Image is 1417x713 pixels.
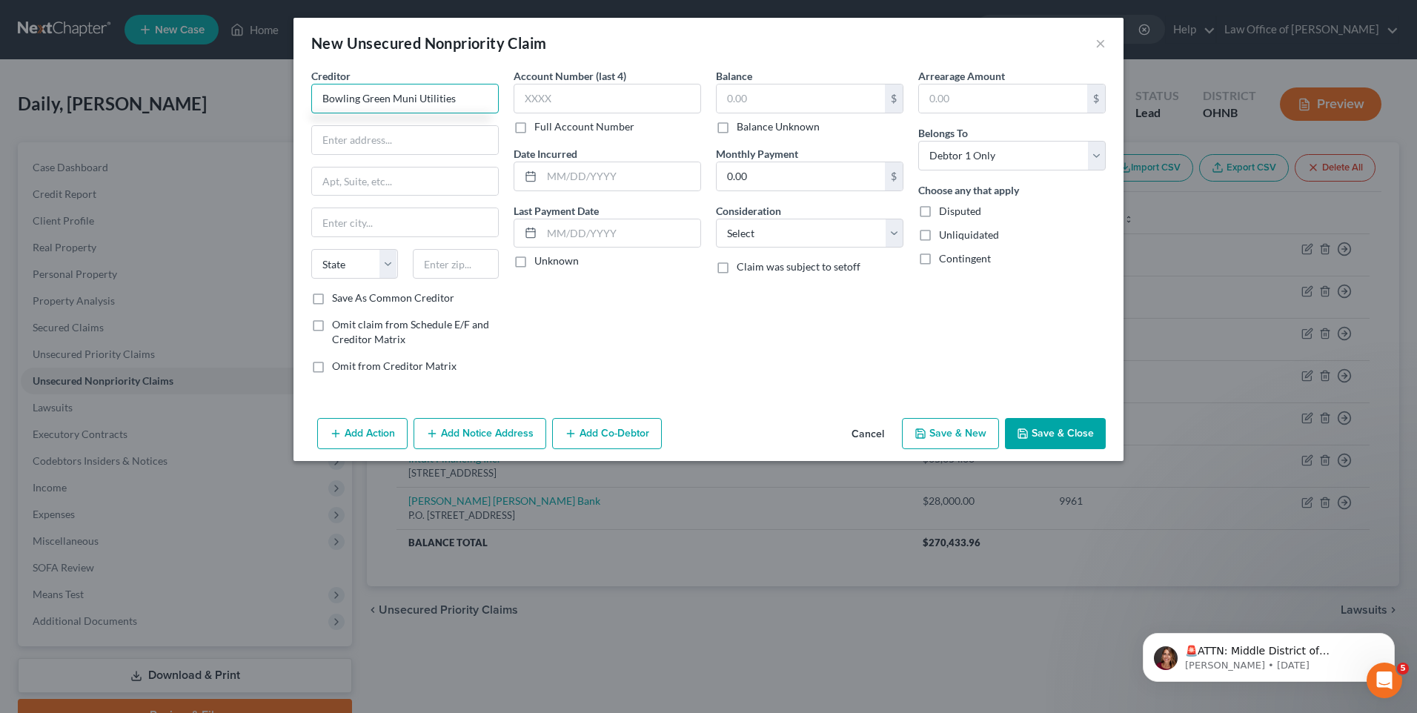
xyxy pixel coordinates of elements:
button: Add Co-Debtor [552,418,662,449]
input: 0.00 [919,84,1087,113]
input: Search creditor by name... [311,84,499,113]
input: MM/DD/YYYY [542,219,700,248]
label: Account Number (last 4) [514,68,626,84]
input: 0.00 [717,162,885,190]
iframe: Intercom live chat [1367,663,1402,698]
label: Monthly Payment [716,146,798,162]
input: Enter city... [312,208,498,236]
span: Creditor [311,70,351,82]
span: Omit from Creditor Matrix [332,359,457,372]
span: Claim was subject to setoff [737,260,860,273]
label: Balance [716,68,752,84]
span: 5 [1397,663,1409,674]
input: Enter address... [312,126,498,154]
div: $ [1087,84,1105,113]
div: $ [885,84,903,113]
label: Unknown [534,253,579,268]
span: Disputed [939,205,981,217]
input: Enter zip... [413,249,500,279]
input: MM/DD/YYYY [542,162,700,190]
button: Cancel [840,419,896,449]
input: Apt, Suite, etc... [312,168,498,196]
label: Date Incurred [514,146,577,162]
iframe: Intercom notifications message [1121,602,1417,706]
button: Add Action [317,418,408,449]
span: 🚨ATTN: Middle District of [US_STATE] The court has added a new Credit Counseling Field that we ne... [64,43,251,173]
span: Belongs To [918,127,968,139]
span: Contingent [939,252,991,265]
input: XXXX [514,84,701,113]
button: × [1095,34,1106,52]
button: Add Notice Address [414,418,546,449]
button: Save & New [902,418,999,449]
label: Consideration [716,203,781,219]
label: Balance Unknown [737,119,820,134]
label: Save As Common Creditor [332,291,454,305]
p: Message from Katie, sent 4w ago [64,57,256,70]
div: $ [885,162,903,190]
label: Choose any that apply [918,182,1019,198]
div: New Unsecured Nonpriority Claim [311,33,546,53]
span: Unliquidated [939,228,999,241]
input: 0.00 [717,84,885,113]
label: Full Account Number [534,119,634,134]
button: Save & Close [1005,418,1106,449]
span: Omit claim from Schedule E/F and Creditor Matrix [332,318,489,345]
label: Last Payment Date [514,203,599,219]
label: Arrearage Amount [918,68,1005,84]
